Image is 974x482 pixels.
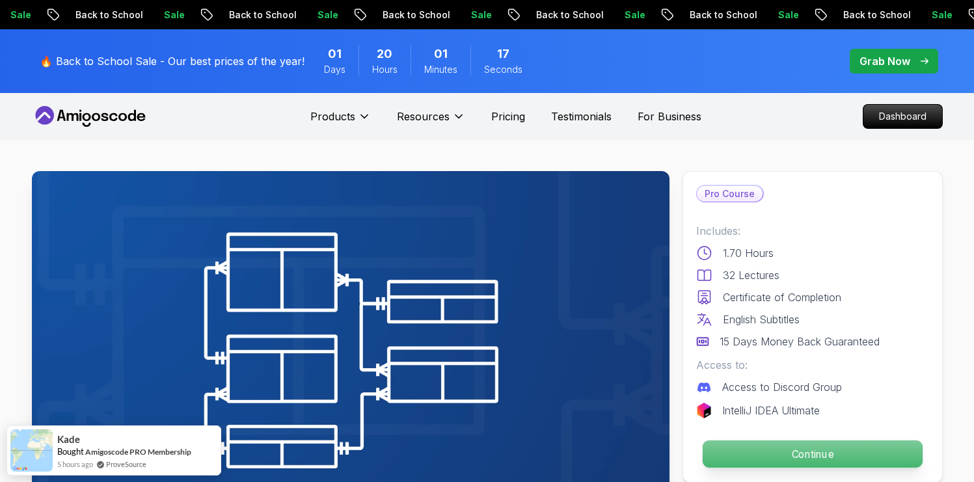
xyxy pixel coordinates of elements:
[497,45,509,63] span: 17 Seconds
[310,109,355,124] p: Products
[722,379,842,395] p: Access to Discord Group
[269,8,310,21] p: Sale
[576,8,617,21] p: Sale
[10,429,53,472] img: provesource social proof notification image
[397,109,450,124] p: Resources
[722,403,820,418] p: IntelliJ IDEA Ultimate
[27,8,115,21] p: Back to School
[85,447,191,457] a: Amigoscode PRO Membership
[422,8,464,21] p: Sale
[106,459,146,470] a: ProveSource
[484,63,522,76] span: Seconds
[377,45,392,63] span: 20 Hours
[551,109,612,124] a: Testimonials
[696,357,929,373] p: Access to:
[638,109,701,124] a: For Business
[696,403,712,418] img: jetbrains logo
[723,289,841,305] p: Certificate of Completion
[334,8,422,21] p: Back to School
[57,446,84,457] span: Bought
[491,109,525,124] a: Pricing
[324,63,345,76] span: Days
[397,109,465,135] button: Resources
[859,53,910,69] p: Grab Now
[702,440,922,468] p: Continue
[641,8,729,21] p: Back to School
[424,63,457,76] span: Minutes
[794,8,883,21] p: Back to School
[863,105,942,128] p: Dashboard
[310,109,371,135] button: Products
[863,104,943,129] a: Dashboard
[57,434,80,445] span: Kade
[729,8,771,21] p: Sale
[697,186,763,202] p: Pro Course
[115,8,157,21] p: Sale
[883,8,925,21] p: Sale
[487,8,576,21] p: Back to School
[696,223,929,239] p: Includes:
[434,45,448,63] span: 1 Minutes
[328,45,342,63] span: 1 Days
[701,440,923,468] button: Continue
[723,312,800,327] p: English Subtitles
[723,245,774,261] p: 1.70 Hours
[180,8,269,21] p: Back to School
[57,459,93,470] span: 5 hours ago
[723,267,779,283] p: 32 Lectures
[720,334,880,349] p: 15 Days Money Back Guaranteed
[40,53,304,69] p: 🔥 Back to School Sale - Our best prices of the year!
[372,63,398,76] span: Hours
